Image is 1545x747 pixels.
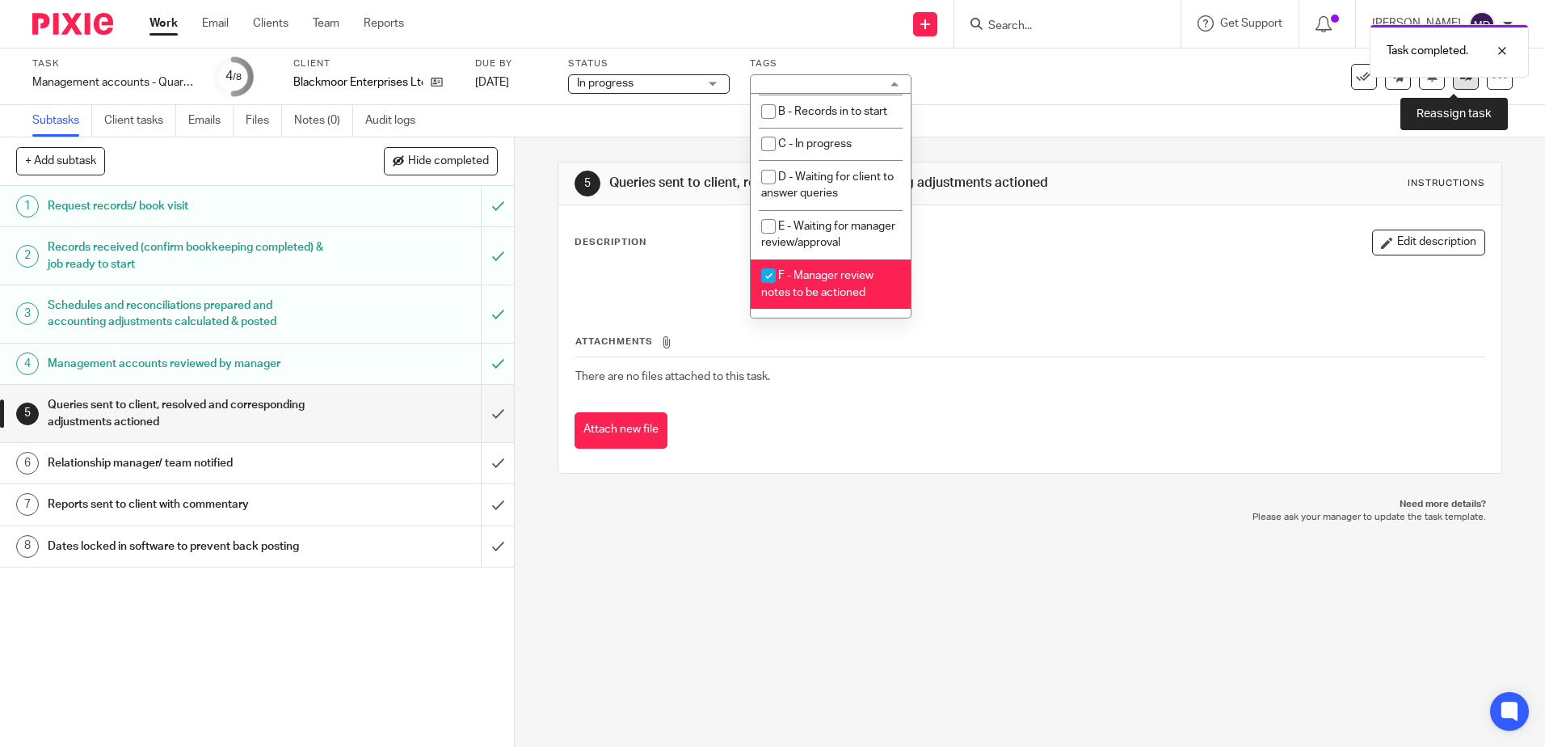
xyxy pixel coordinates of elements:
[48,352,326,376] h1: Management accounts reviewed by manager
[294,105,353,137] a: Notes (0)
[233,73,242,82] small: /8
[577,78,634,89] span: In progress
[149,15,178,32] a: Work
[364,15,404,32] a: Reports
[293,74,423,91] p: Blackmoor Enterprises Ltd
[16,493,39,516] div: 7
[1469,11,1495,37] img: svg%3E
[246,105,282,137] a: Files
[575,371,770,382] span: There are no files attached to this task.
[48,451,326,475] h1: Relationship manager/ team notified
[188,105,234,137] a: Emails
[778,138,852,150] span: C - In progress
[32,57,194,70] label: Task
[202,15,229,32] a: Email
[293,57,455,70] label: Client
[16,302,39,325] div: 3
[575,171,600,196] div: 5
[778,106,887,117] span: B - Records in to start
[48,492,326,517] h1: Reports sent to client with commentary
[16,245,39,268] div: 2
[408,155,489,168] span: Hide completed
[475,77,509,88] span: [DATE]
[16,147,105,175] button: + Add subtask
[609,175,1064,192] h1: Queries sent to client, resolved and corresponding adjustments actioned
[1372,230,1485,255] button: Edit description
[365,105,427,137] a: Audit logs
[16,352,39,375] div: 4
[16,452,39,475] div: 6
[32,13,113,35] img: Pixie
[48,293,326,335] h1: Schedules and reconciliations prepared and accounting adjustments calculated & posted
[48,194,326,218] h1: Request records/ book visit
[16,535,39,558] div: 8
[575,412,667,449] button: Attach new file
[1408,177,1485,190] div: Instructions
[761,221,895,249] span: E - Waiting for manager review/approval
[225,67,242,86] div: 4
[16,403,39,425] div: 5
[761,171,894,200] span: D - Waiting for client to answer queries
[48,235,326,276] h1: Records received (confirm bookkeeping completed) & job ready to start
[384,147,498,175] button: Hide completed
[48,534,326,559] h1: Dates locked in software to prevent back posting
[313,15,339,32] a: Team
[574,511,1485,524] p: Please ask your manager to update the task template.
[475,57,548,70] label: Due by
[761,270,874,298] span: F - Manager review notes to be actioned
[48,393,326,434] h1: Queries sent to client, resolved and corresponding adjustments actioned
[750,57,911,70] label: Tags
[16,195,39,217] div: 1
[575,236,646,249] p: Description
[32,74,194,91] div: Management accounts - Quarterly
[32,105,92,137] a: Subtasks
[253,15,288,32] a: Clients
[575,337,653,346] span: Attachments
[104,105,176,137] a: Client tasks
[1387,43,1468,59] p: Task completed.
[568,57,730,70] label: Status
[574,498,1485,511] p: Need more details?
